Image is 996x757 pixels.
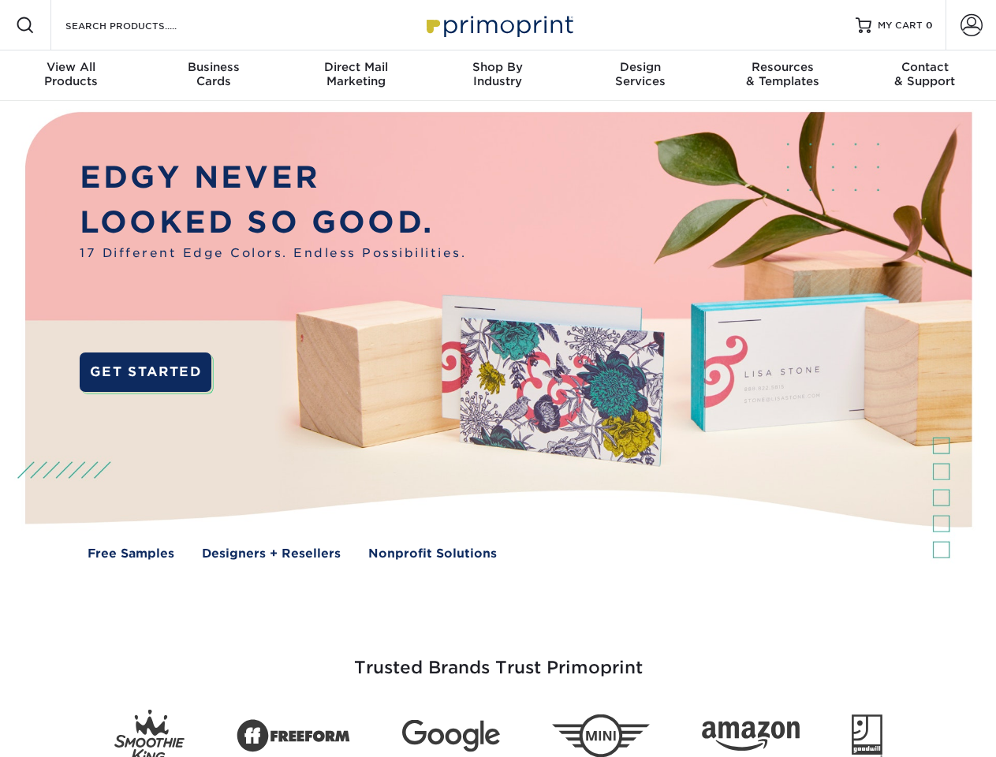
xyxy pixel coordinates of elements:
a: GET STARTED [80,352,211,392]
span: Resources [711,60,853,74]
div: Services [569,60,711,88]
a: Resources& Templates [711,50,853,101]
a: Contact& Support [854,50,996,101]
p: LOOKED SO GOOD. [80,200,466,245]
a: Direct MailMarketing [285,50,427,101]
div: Industry [427,60,569,88]
span: Design [569,60,711,74]
div: Cards [142,60,284,88]
span: Business [142,60,284,74]
span: MY CART [878,19,923,32]
img: Primoprint [420,8,577,42]
div: & Support [854,60,996,88]
a: Free Samples [88,545,174,563]
a: Shop ByIndustry [427,50,569,101]
img: Goodwill [852,714,882,757]
h3: Trusted Brands Trust Primoprint [37,620,960,697]
div: Marketing [285,60,427,88]
span: Direct Mail [285,60,427,74]
a: Designers + Resellers [202,545,341,563]
p: EDGY NEVER [80,155,466,200]
img: Amazon [702,722,800,751]
img: Google [402,720,500,752]
span: Contact [854,60,996,74]
span: 0 [926,20,933,31]
span: 17 Different Edge Colors. Endless Possibilities. [80,244,466,263]
span: Shop By [427,60,569,74]
input: SEARCH PRODUCTS..... [64,16,218,35]
a: DesignServices [569,50,711,101]
div: & Templates [711,60,853,88]
a: BusinessCards [142,50,284,101]
a: Nonprofit Solutions [368,545,497,563]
